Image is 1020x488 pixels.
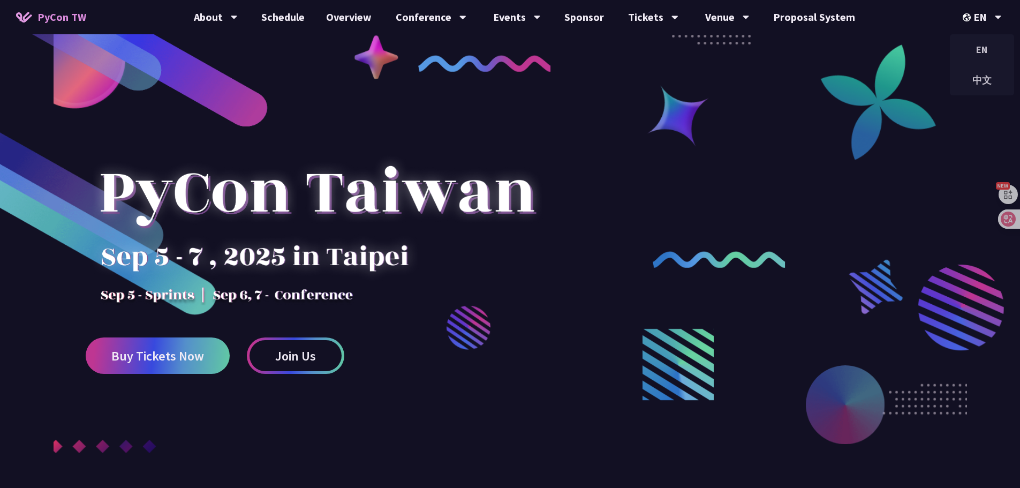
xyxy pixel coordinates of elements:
span: Buy Tickets Now [111,349,204,363]
a: Join Us [247,337,344,374]
img: Home icon of PyCon TW 2025 [16,12,32,22]
div: EN [950,37,1014,62]
a: Buy Tickets Now [86,337,230,374]
a: PyCon TW [5,4,97,31]
div: 中文 [950,67,1014,93]
img: curly-2.e802c9f.png [653,251,785,268]
span: Join Us [275,349,316,363]
img: curly-1.ebdbada.png [418,55,551,72]
img: Locale Icon [963,13,973,21]
span: PyCon TW [37,9,86,25]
